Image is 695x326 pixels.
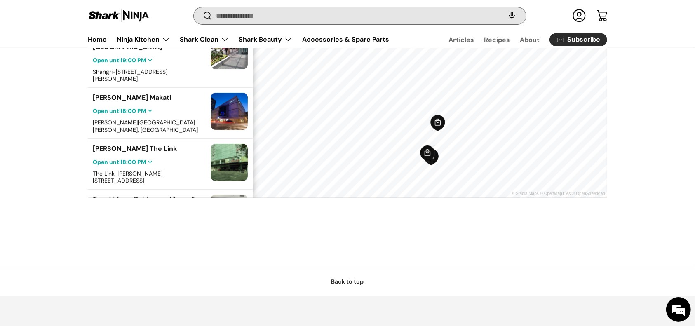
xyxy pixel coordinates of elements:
time: 8:00 PM [122,107,146,115]
div: Map marker [420,145,435,162]
img: Rustan's Makati [211,93,248,130]
a: Recipes [484,31,510,47]
span: We're online! [48,104,114,187]
a: Articles [448,31,474,47]
speech-search-button: Search by voice [499,7,525,25]
img: Shark Ninja Philippines [88,7,150,23]
div: Minimize live chat window [135,4,155,24]
div: Map marker [423,148,439,166]
img: Anson's The Link [211,144,248,181]
nav: Primary [88,31,389,47]
time: 8:00 PM [122,158,146,166]
a: About [520,31,540,47]
nav: Secondary [429,31,607,47]
textarea: Type your message and hit 'Enter' [4,225,157,254]
span: Open until [93,107,146,115]
summary: Shark Clean [175,31,234,47]
img: Rustan's Shangri-La Plaza [211,32,248,69]
a: Accessories & Spare Parts [302,31,389,47]
img: True Value - Robinsons Magnolia [211,195,248,232]
a: Home [88,31,107,47]
div: Map marker [430,115,446,132]
div: True Value - Robinsons Magnolia [93,195,198,204]
a: Subscribe [549,33,607,46]
time: 9:00 PM [122,56,146,64]
a: © Stadia Maps [512,191,539,196]
div: Map marker [423,149,439,166]
span: Open until [93,56,146,64]
a: © OpenMapTiles [540,191,571,196]
span: The Link, [PERSON_NAME][STREET_ADDRESS] [93,170,162,184]
span: Open until [93,158,146,166]
summary: Shark Beauty [234,31,297,47]
div: [PERSON_NAME] Makati [93,93,171,103]
span: [PERSON_NAME][GEOGRAPHIC_DATA][PERSON_NAME], [GEOGRAPHIC_DATA] [93,119,198,133]
div: Chat with us now [43,46,139,57]
a: © OpenStreetMap [572,191,605,196]
div: [PERSON_NAME] The Link [93,144,177,154]
span: Shangri-[STREET_ADDRESS][PERSON_NAME] [93,68,167,82]
span: Subscribe [568,36,601,43]
summary: Ninja Kitchen [112,31,175,47]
